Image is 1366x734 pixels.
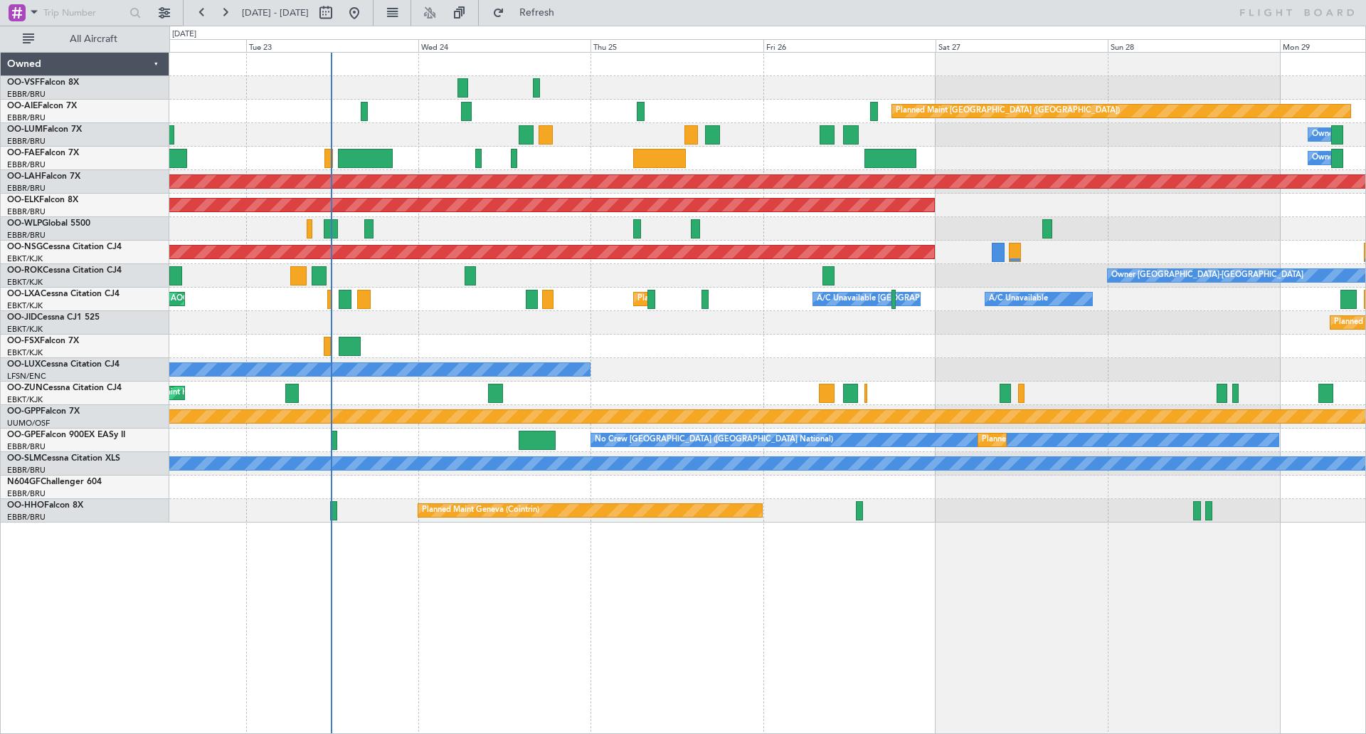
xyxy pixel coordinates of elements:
[7,501,44,510] span: OO-HHO
[7,431,125,439] a: OO-GPEFalcon 900EX EASy II
[591,39,763,52] div: Thu 25
[507,8,567,18] span: Refresh
[418,39,591,52] div: Wed 24
[7,277,43,288] a: EBKT/KJK
[7,300,43,311] a: EBKT/KJK
[7,253,43,264] a: EBKT/KJK
[1108,39,1280,52] div: Sun 28
[43,2,125,23] input: Trip Number
[7,407,80,416] a: OO-GPPFalcon 7X
[172,28,196,41] div: [DATE]
[7,172,80,181] a: OO-LAHFalcon 7X
[989,288,1048,310] div: A/C Unavailable
[7,290,120,298] a: OO-LXACessna Citation CJ4
[7,454,120,463] a: OO-SLMCessna Citation XLS
[7,407,41,416] span: OO-GPP
[7,431,41,439] span: OO-GPE
[7,196,78,204] a: OO-ELKFalcon 8X
[936,39,1108,52] div: Sat 27
[7,125,82,134] a: OO-LUMFalcon 7X
[7,394,43,405] a: EBKT/KJK
[7,78,40,87] span: OO-VSF
[982,429,1239,451] div: Planned Maint [GEOGRAPHIC_DATA] ([GEOGRAPHIC_DATA] National)
[7,324,43,335] a: EBKT/KJK
[7,347,43,358] a: EBKT/KJK
[1111,265,1303,286] div: Owner [GEOGRAPHIC_DATA]-[GEOGRAPHIC_DATA]
[486,1,571,24] button: Refresh
[7,478,41,486] span: N604GF
[7,196,39,204] span: OO-ELK
[7,384,122,392] a: OO-ZUNCessna Citation CJ4
[7,360,120,369] a: OO-LUXCessna Citation CJ4
[7,172,41,181] span: OO-LAH
[7,219,90,228] a: OO-WLPGlobal 5500
[7,371,46,382] a: LFSN/ENC
[7,112,46,123] a: EBBR/BRU
[7,313,37,322] span: OO-JID
[7,465,46,476] a: EBBR/BRU
[7,102,77,110] a: OO-AIEFalcon 7X
[16,28,154,51] button: All Aircraft
[246,39,418,52] div: Tue 23
[7,102,38,110] span: OO-AIE
[422,500,539,521] div: Planned Maint Geneva (Cointrin)
[7,478,102,486] a: N604GFChallenger 604
[595,429,833,451] div: No Crew [GEOGRAPHIC_DATA] ([GEOGRAPHIC_DATA] National)
[7,337,79,345] a: OO-FSXFalcon 7X
[7,243,122,251] a: OO-NSGCessna Citation CJ4
[637,288,803,310] div: Planned Maint Kortrijk-[GEOGRAPHIC_DATA]
[7,149,79,157] a: OO-FAEFalcon 7X
[7,454,41,463] span: OO-SLM
[7,78,79,87] a: OO-VSFFalcon 8X
[7,219,42,228] span: OO-WLP
[7,501,83,510] a: OO-HHOFalcon 8X
[7,136,46,147] a: EBBR/BRU
[763,39,936,52] div: Fri 26
[7,360,41,369] span: OO-LUX
[242,6,309,19] span: [DATE] - [DATE]
[896,100,1120,122] div: Planned Maint [GEOGRAPHIC_DATA] ([GEOGRAPHIC_DATA])
[7,266,43,275] span: OO-ROK
[7,266,122,275] a: OO-ROKCessna Citation CJ4
[7,441,46,452] a: EBBR/BRU
[7,125,43,134] span: OO-LUM
[171,288,326,310] div: AOG Maint Kortrijk-[GEOGRAPHIC_DATA]
[7,313,100,322] a: OO-JIDCessna CJ1 525
[7,418,50,429] a: UUMO/OSF
[7,149,40,157] span: OO-FAE
[817,288,1081,310] div: A/C Unavailable [GEOGRAPHIC_DATA] ([GEOGRAPHIC_DATA] National)
[37,34,150,44] span: All Aircraft
[7,512,46,523] a: EBBR/BRU
[7,89,46,100] a: EBBR/BRU
[7,290,41,298] span: OO-LXA
[7,488,46,499] a: EBBR/BRU
[7,243,43,251] span: OO-NSG
[7,183,46,194] a: EBBR/BRU
[7,384,43,392] span: OO-ZUN
[7,206,46,217] a: EBBR/BRU
[7,159,46,170] a: EBBR/BRU
[7,230,46,241] a: EBBR/BRU
[7,337,40,345] span: OO-FSX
